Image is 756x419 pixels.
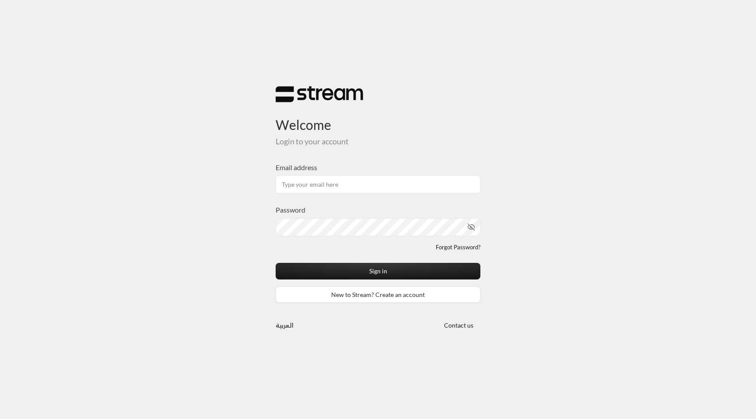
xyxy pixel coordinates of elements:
[276,103,480,133] h3: Welcome
[276,205,305,215] label: Password
[437,317,480,333] button: Contact us
[436,243,480,252] a: Forgot Password?
[276,317,294,333] a: العربية
[276,162,317,173] label: Email address
[437,321,480,329] a: Contact us
[276,263,480,279] button: Sign in
[276,286,480,303] a: New to Stream? Create an account
[276,175,480,193] input: Type your email here
[276,137,480,147] h5: Login to your account
[464,220,479,234] button: toggle password visibility
[276,86,363,103] img: Stream Logo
